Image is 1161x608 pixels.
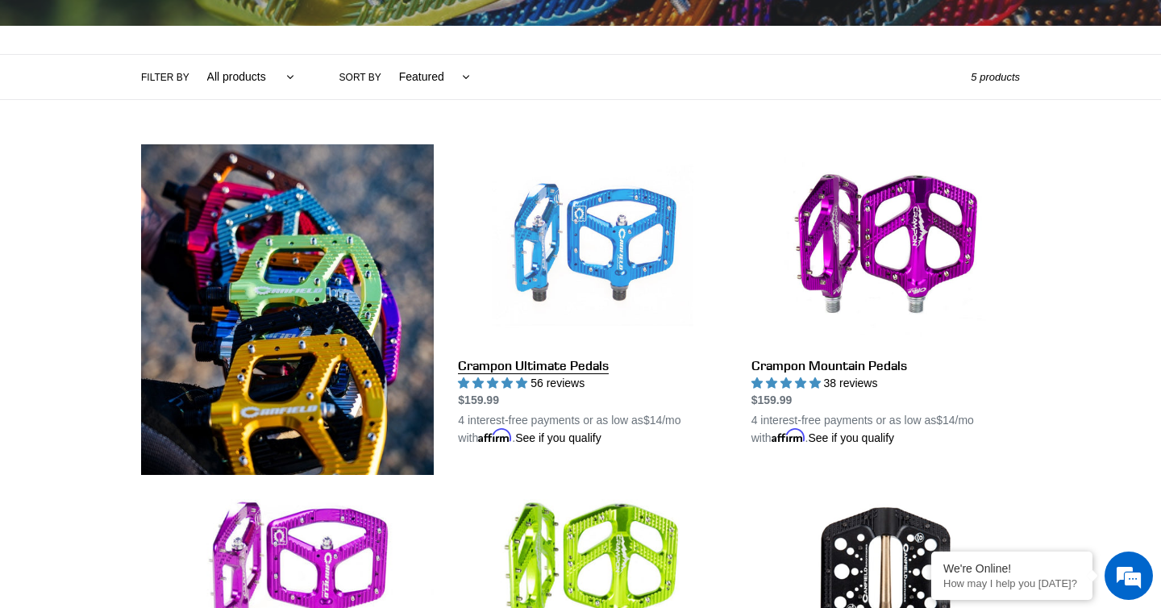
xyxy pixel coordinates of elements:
label: Filter by [141,70,189,85]
img: Content block image [141,144,434,475]
div: We're Online! [943,562,1080,575]
span: 5 products [971,71,1020,83]
p: How may I help you today? [943,577,1080,589]
label: Sort by [339,70,381,85]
